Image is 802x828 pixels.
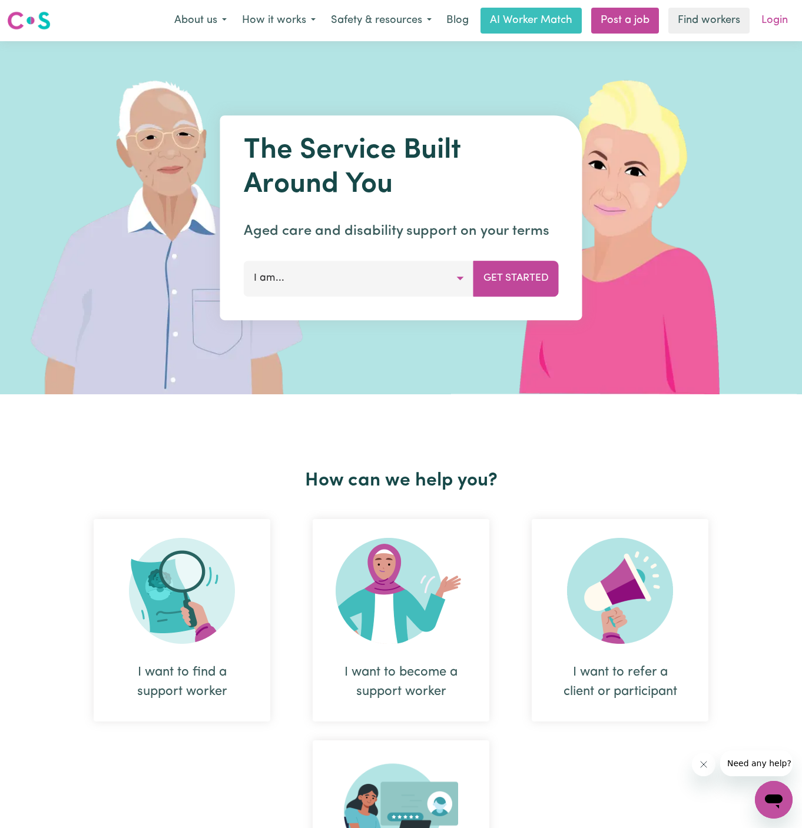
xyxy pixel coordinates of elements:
[244,134,559,202] h1: The Service Built Around You
[591,8,659,34] a: Post a job
[129,538,235,644] img: Search
[560,663,680,701] div: I want to refer a client or participant
[439,8,476,34] a: Blog
[7,7,51,34] a: Careseekers logo
[755,781,793,819] iframe: Button to launch messaging window
[7,10,51,31] img: Careseekers logo
[473,261,559,296] button: Get Started
[122,663,242,701] div: I want to find a support worker
[234,8,323,33] button: How it works
[341,663,461,701] div: I want to become a support worker
[72,470,730,492] h2: How can we help you?
[532,519,708,721] div: I want to refer a client or participant
[94,519,270,721] div: I want to find a support worker
[244,221,559,242] p: Aged care and disability support on your terms
[567,538,673,644] img: Refer
[323,8,439,33] button: Safety & resources
[336,538,466,644] img: Become Worker
[480,8,582,34] a: AI Worker Match
[754,8,795,34] a: Login
[720,750,793,776] iframe: Message from company
[668,8,750,34] a: Find workers
[313,519,489,721] div: I want to become a support worker
[167,8,234,33] button: About us
[692,753,715,776] iframe: Close message
[244,261,474,296] button: I am...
